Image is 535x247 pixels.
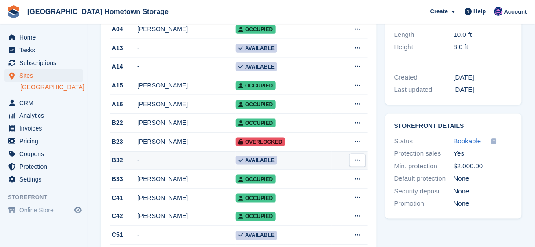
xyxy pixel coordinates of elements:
[110,25,137,34] div: A04
[19,44,72,56] span: Tasks
[394,42,454,52] div: Height
[19,160,72,173] span: Protection
[394,30,454,40] div: Length
[19,148,72,160] span: Coupons
[137,137,236,146] div: [PERSON_NAME]
[394,73,454,83] div: Created
[4,160,83,173] a: menu
[19,204,72,216] span: Online Store
[19,122,72,134] span: Invoices
[73,205,83,215] a: Preview store
[394,186,454,196] div: Security deposit
[394,136,454,146] div: Status
[236,81,275,90] span: Occupied
[110,231,137,240] div: C51
[454,73,513,83] div: [DATE]
[110,100,137,109] div: A16
[137,193,236,203] div: [PERSON_NAME]
[110,62,137,71] div: A14
[137,39,236,58] td: -
[137,151,236,170] td: -
[4,204,83,216] a: menu
[4,97,83,109] a: menu
[137,100,236,109] div: [PERSON_NAME]
[137,25,236,34] div: [PERSON_NAME]
[236,175,275,184] span: Occupied
[474,7,486,16] span: Help
[494,7,503,16] img: Amy Liposky-Vincent
[4,173,83,185] a: menu
[454,199,513,209] div: None
[24,4,172,19] a: [GEOGRAPHIC_DATA] Hometown Storage
[236,231,277,240] span: Available
[236,100,275,109] span: Occupied
[236,194,275,203] span: Occupied
[19,97,72,109] span: CRM
[4,109,83,122] a: menu
[8,193,88,202] span: Storefront
[110,193,137,203] div: C41
[236,25,275,34] span: Occupied
[110,44,137,53] div: A13
[236,62,277,71] span: Available
[4,135,83,147] a: menu
[110,118,137,127] div: B22
[4,31,83,44] a: menu
[394,149,454,159] div: Protection sales
[137,118,236,127] div: [PERSON_NAME]
[4,57,83,69] a: menu
[110,81,137,90] div: A15
[454,136,481,146] a: Bookable
[137,81,236,90] div: [PERSON_NAME]
[454,149,513,159] div: Yes
[4,148,83,160] a: menu
[19,31,72,44] span: Home
[19,135,72,147] span: Pricing
[454,137,481,145] span: Bookable
[454,85,513,95] div: [DATE]
[4,44,83,56] a: menu
[236,44,277,53] span: Available
[504,7,527,16] span: Account
[137,58,236,76] td: -
[19,109,72,122] span: Analytics
[110,174,137,184] div: B33
[137,212,236,221] div: [PERSON_NAME]
[137,226,236,245] td: -
[394,85,454,95] div: Last updated
[394,123,513,130] h2: Storefront Details
[19,173,72,185] span: Settings
[110,156,137,165] div: B32
[454,174,513,184] div: None
[236,156,277,165] span: Available
[454,30,513,40] div: 10.0 ft
[454,161,513,171] div: $2,000.00
[4,69,83,82] a: menu
[20,83,83,91] a: [GEOGRAPHIC_DATA]
[394,174,454,184] div: Default protection
[110,212,137,221] div: C42
[4,122,83,134] a: menu
[110,137,137,146] div: B23
[7,5,20,18] img: stora-icon-8386f47178a22dfd0bd8f6a31ec36ba5ce8667c1dd55bd0f319d3a0aa187defe.svg
[454,42,513,52] div: 8.0 ft
[236,119,275,127] span: Occupied
[236,212,275,221] span: Occupied
[137,174,236,184] div: [PERSON_NAME]
[454,186,513,196] div: None
[430,7,448,16] span: Create
[394,199,454,209] div: Promotion
[394,161,454,171] div: Min. protection
[19,69,72,82] span: Sites
[19,57,72,69] span: Subscriptions
[236,138,285,146] span: Overlocked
